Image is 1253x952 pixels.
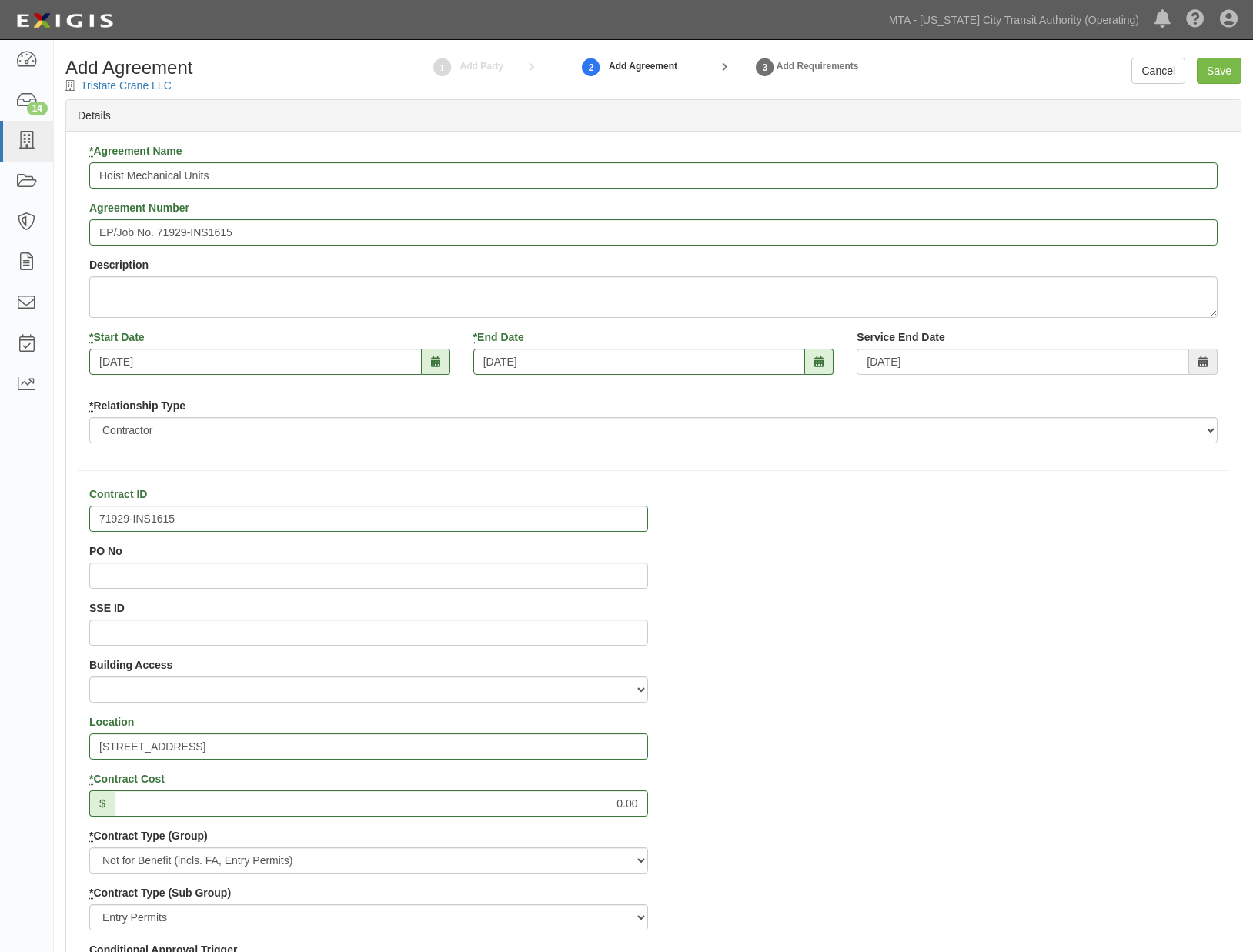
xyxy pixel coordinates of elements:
a: MTA - [US_STATE] City Transit Authority (Operating) [881,5,1147,35]
abbr: required [473,331,477,343]
h1: Add Agreement [65,58,331,78]
label: Agreement Name [89,143,182,159]
label: End Date [473,329,524,345]
label: Contract Cost [89,771,165,787]
a: Cancel [1131,58,1185,84]
img: logo-5460c22ac91f19d4615b14bd174203de0afe785f0fc80cf4dbbc73dc1793850b.png [12,7,118,35]
a: Add Agreement [580,50,603,83]
abbr: required [89,887,93,899]
label: Agreement Number [89,200,189,215]
span: $ [89,790,115,817]
abbr: required [89,331,93,343]
input: MM/DD/YYYY [89,349,422,375]
abbr: required [89,399,93,412]
input: MM/DD/YYYY [473,349,806,375]
i: Help Center - Complianz [1186,11,1205,29]
a: Tristate Crane LLC [81,79,172,92]
strong: Add Agreement [609,60,677,73]
a: 3 [753,50,777,83]
label: PO No [89,543,122,559]
label: Start Date [89,329,145,345]
input: MM/DD/YYYY [857,349,1189,375]
label: Location [89,714,134,730]
strong: 1 [431,58,454,77]
strong: Add Party [460,61,504,72]
div: Details [66,100,1241,132]
label: Contract Type (Group) [89,828,208,843]
label: SSE ID [89,600,125,616]
abbr: required [89,830,93,842]
label: Description [89,257,149,272]
strong: 2 [580,58,603,77]
div: 14 [27,102,48,115]
label: Contract ID [89,486,147,502]
label: Relationship Type [89,398,185,413]
abbr: required [89,145,93,157]
strong: 3 [753,58,777,77]
a: Save [1197,58,1241,84]
label: Building Access [89,657,172,673]
label: Contract Type (Sub Group) [89,885,231,900]
strong: Add Requirements [777,61,859,72]
abbr: required [89,773,93,785]
label: Service End Date [857,329,944,345]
